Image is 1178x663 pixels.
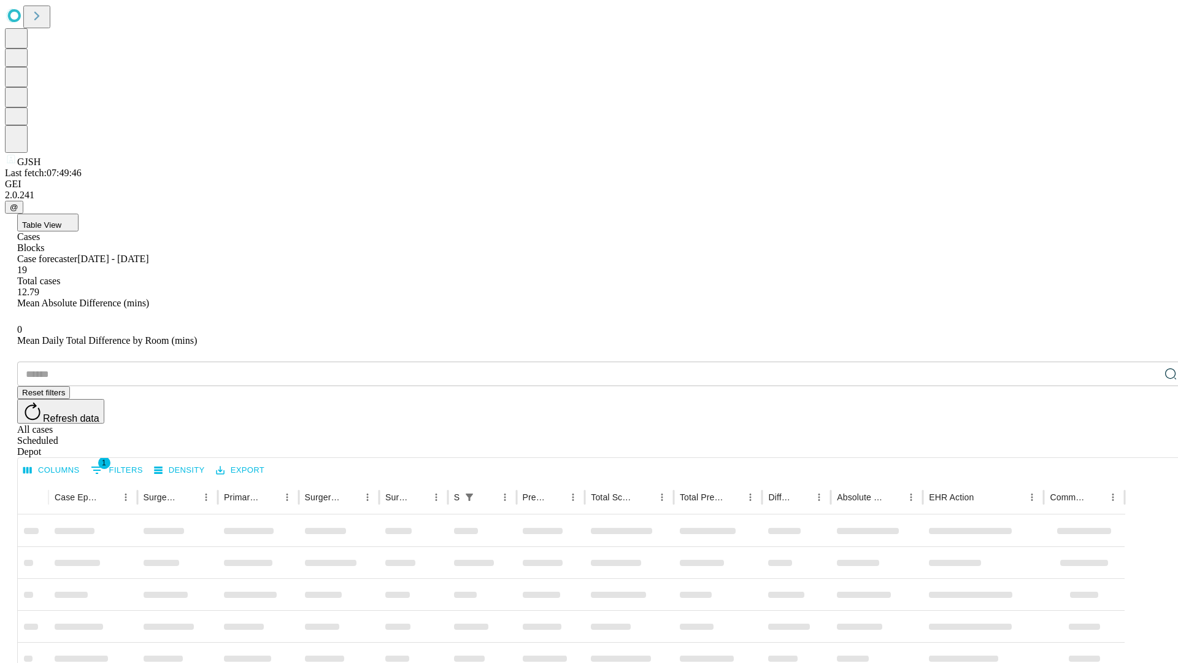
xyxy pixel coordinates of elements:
button: Sort [100,489,117,506]
span: Refresh data [43,413,99,424]
div: GEI [5,179,1173,190]
button: Menu [117,489,134,506]
div: Scheduled In Room Duration [454,492,460,502]
button: Sort [975,489,992,506]
div: Absolute Difference [837,492,884,502]
button: Menu [496,489,514,506]
button: Sort [885,489,903,506]
button: Sort [180,489,198,506]
div: Total Predicted Duration [680,492,724,502]
button: Menu [903,489,920,506]
button: Menu [810,489,828,506]
div: Primary Service [224,492,260,502]
span: Mean Absolute Difference (mins) [17,298,149,308]
div: Difference [768,492,792,502]
span: @ [10,203,18,212]
span: Last fetch: 07:49:46 [5,168,82,178]
button: Export [213,461,268,480]
button: Sort [636,489,653,506]
div: Surgeon Name [144,492,179,502]
span: 1 [98,457,110,469]
span: [DATE] - [DATE] [77,254,148,264]
div: Surgery Date [385,492,409,502]
div: Surgery Name [305,492,341,502]
div: 1 active filter [461,489,478,506]
div: Comments [1050,492,1085,502]
button: Sort [547,489,564,506]
button: Sort [261,489,279,506]
div: EHR Action [929,492,974,502]
button: Menu [653,489,671,506]
button: Menu [279,489,296,506]
button: Menu [742,489,759,506]
span: Reset filters [22,388,65,397]
span: 19 [17,265,27,275]
span: Mean Daily Total Difference by Room (mins) [17,335,197,346]
button: Select columns [20,461,83,480]
button: Refresh data [17,399,104,424]
span: GJSH [17,157,40,167]
button: Menu [564,489,582,506]
button: Show filters [88,460,146,480]
button: Density [151,461,208,480]
button: Menu [1104,489,1122,506]
button: Menu [428,489,445,506]
button: Sort [410,489,428,506]
div: Predicted In Room Duration [523,492,547,502]
div: 2.0.241 [5,190,1173,201]
button: Sort [342,489,359,506]
span: 12.79 [17,287,39,297]
button: Table View [17,214,79,231]
button: Sort [479,489,496,506]
button: Menu [198,489,215,506]
button: Show filters [461,489,478,506]
button: Menu [1023,489,1041,506]
button: Reset filters [17,386,70,399]
button: Sort [793,489,810,506]
button: Sort [725,489,742,506]
span: 0 [17,324,22,335]
span: Total cases [17,276,60,286]
button: @ [5,201,23,214]
div: Case Epic Id [55,492,99,502]
span: Case forecaster [17,254,77,264]
button: Sort [1087,489,1104,506]
div: Total Scheduled Duration [591,492,635,502]
button: Menu [359,489,376,506]
span: Table View [22,220,61,230]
